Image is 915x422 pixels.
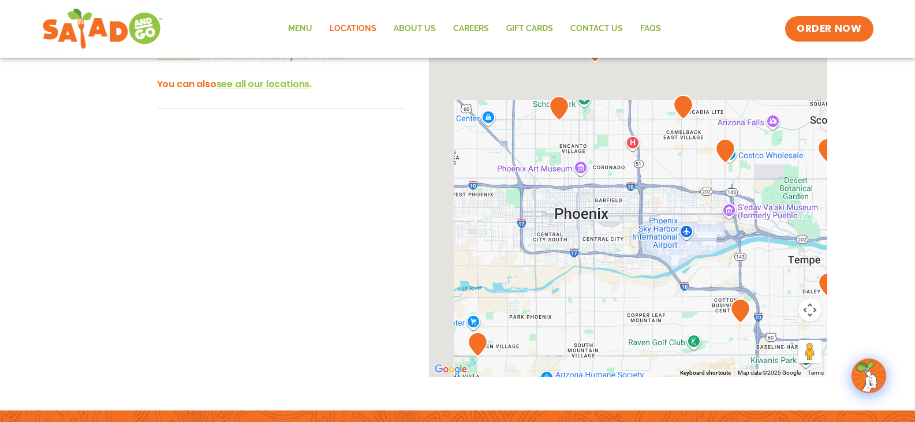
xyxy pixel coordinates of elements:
[445,16,498,42] a: Careers
[385,16,445,42] a: About Us
[432,362,470,377] img: Google
[498,16,562,42] a: GIFT CARDS
[279,16,670,42] nav: Menu
[157,33,405,91] h3: Hey there! We'd love to show you what's nearby - to search or share your location. You can also .
[797,22,861,36] span: ORDER NOW
[432,362,470,377] a: Open this area in Google Maps (opens a new window)
[798,340,821,363] button: Drag Pegman onto the map to open Street View
[853,360,885,392] img: wpChatIcon
[738,369,801,376] span: Map data ©2025 Google
[808,369,824,376] a: Terms (opens in new tab)
[279,16,321,42] a: Menu
[562,16,632,42] a: Contact Us
[798,298,821,322] button: Map camera controls
[680,369,731,377] button: Keyboard shortcuts
[785,16,873,42] a: ORDER NOW
[321,16,385,42] a: Locations
[216,77,310,91] span: see all our locations
[42,6,164,52] img: new-SAG-logo-768×292
[632,16,670,42] a: FAQs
